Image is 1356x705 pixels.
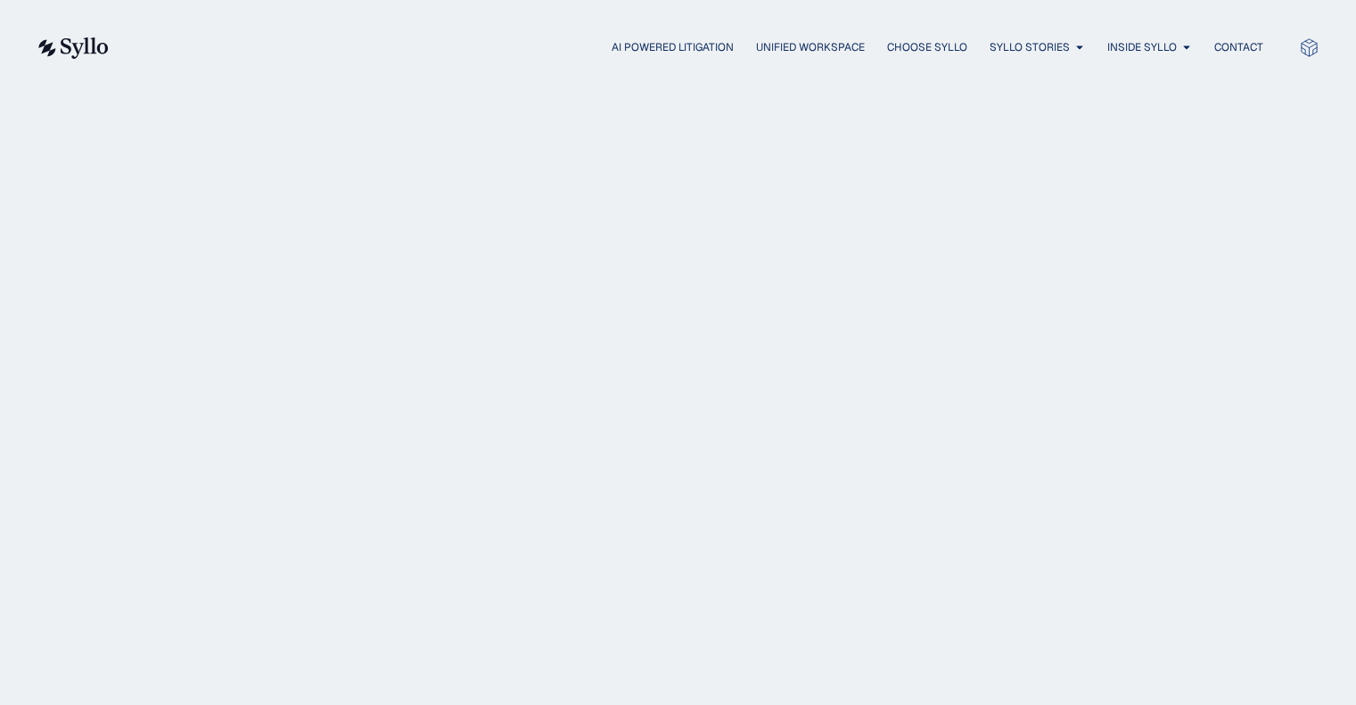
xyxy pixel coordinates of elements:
[887,39,967,55] a: Choose Syllo
[612,39,734,55] a: AI Powered Litigation
[1214,39,1263,55] a: Contact
[756,39,865,55] a: Unified Workspace
[144,39,1263,56] div: Menu Toggle
[1107,39,1177,55] a: Inside Syllo
[990,39,1070,55] a: Syllo Stories
[144,39,1263,56] nav: Menu
[36,37,109,59] img: syllo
